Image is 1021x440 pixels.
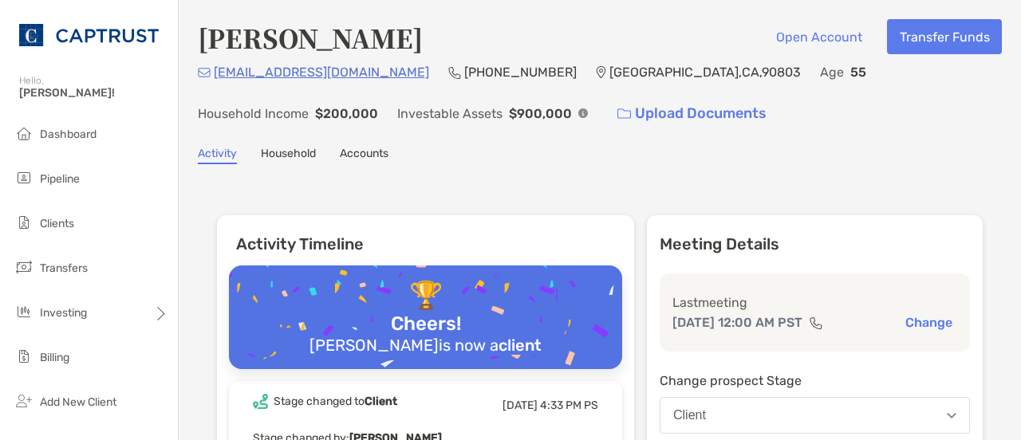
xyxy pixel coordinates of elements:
[40,172,80,186] span: Pipeline
[19,86,168,100] span: [PERSON_NAME]!
[40,306,87,320] span: Investing
[448,66,461,79] img: Phone Icon
[14,257,34,277] img: transfers icon
[672,312,802,332] p: [DATE] 12:00 AM PST
[397,104,503,124] p: Investable Assets
[509,104,572,124] p: $900,000
[499,336,542,355] b: client
[578,108,588,118] img: Info Icon
[403,280,449,312] div: 🏆
[596,66,606,79] img: Location Icon
[198,68,211,77] img: Email Icon
[887,19,1002,54] button: Transfer Funds
[198,19,423,56] h4: [PERSON_NAME]
[14,168,34,187] img: pipeline icon
[315,104,378,124] p: $200,000
[40,128,97,141] span: Dashboard
[340,147,388,164] a: Accounts
[673,408,706,422] div: Client
[253,394,268,409] img: Event icon
[540,399,598,412] span: 4:33 PM PS
[901,314,957,331] button: Change
[40,261,88,275] span: Transfers
[660,371,970,391] p: Change prospect Stage
[261,147,316,164] a: Household
[672,293,957,312] p: Last meeting
[40,395,116,409] span: Add New Client
[820,62,844,82] p: Age
[198,147,237,164] a: Activity
[947,413,956,418] img: Open dropdown arrow
[14,302,34,321] img: investing icon
[14,347,34,366] img: billing icon
[303,336,548,355] div: [PERSON_NAME] is now a
[617,108,631,120] img: button icon
[850,62,866,82] p: 55
[19,6,159,64] img: CAPTRUST Logo
[384,312,467,336] div: Cheers!
[365,395,397,408] b: Client
[607,96,777,131] a: Upload Documents
[503,399,538,412] span: [DATE]
[660,397,970,434] button: Client
[464,62,577,82] p: [PHONE_NUMBER]
[214,62,429,82] p: [EMAIL_ADDRESS][DOMAIN_NAME]
[809,316,823,329] img: communication type
[14,213,34,232] img: clients icon
[40,351,69,364] span: Billing
[14,391,34,411] img: add_new_client icon
[14,124,34,143] img: dashboard icon
[198,104,309,124] p: Household Income
[274,395,397,408] div: Stage changed to
[609,62,801,82] p: [GEOGRAPHIC_DATA] , CA , 90803
[763,19,874,54] button: Open Account
[660,234,970,254] p: Meeting Details
[217,215,634,253] h6: Activity Timeline
[40,217,74,230] span: Clients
